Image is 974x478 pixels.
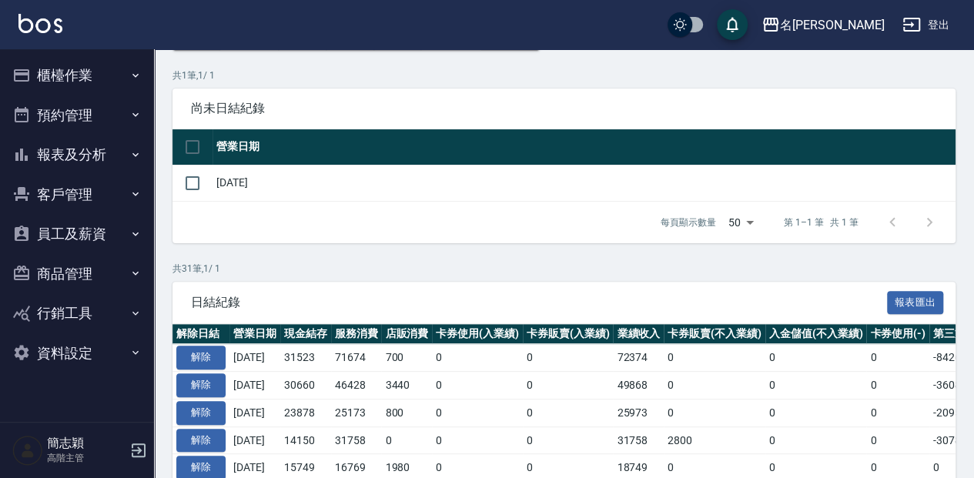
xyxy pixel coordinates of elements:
div: 名[PERSON_NAME] [780,15,884,35]
td: 46428 [331,372,382,399]
th: 解除日結 [172,324,229,344]
button: 櫃檯作業 [6,55,148,95]
button: 名[PERSON_NAME] [755,9,890,41]
button: 資料設定 [6,333,148,373]
td: 0 [432,426,523,454]
p: 共 31 筆, 1 / 1 [172,262,956,276]
td: 0 [765,426,867,454]
td: 0 [664,399,765,426]
td: 0 [523,344,614,372]
td: 25973 [613,399,664,426]
td: 31758 [613,426,664,454]
th: 店販消費 [381,324,432,344]
td: 0 [765,372,867,399]
th: 服務消費 [331,324,382,344]
span: 日結紀錄 [191,295,887,310]
td: 3440 [381,372,432,399]
td: 0 [866,399,929,426]
th: 業績收入 [613,324,664,344]
button: 行銷工具 [6,293,148,333]
p: 共 1 筆, 1 / 1 [172,69,956,82]
span: 尚未日結紀錄 [191,101,937,116]
td: 0 [523,399,614,426]
button: 解除 [176,373,226,397]
h5: 簡志穎 [47,436,126,451]
th: 入金儲值(不入業績) [765,324,867,344]
td: 0 [765,344,867,372]
button: 員工及薪資 [6,214,148,254]
img: Logo [18,14,62,33]
td: 0 [432,344,523,372]
td: 31523 [280,344,331,372]
button: 登出 [896,11,956,39]
th: 卡券販賣(入業績) [523,324,614,344]
th: 營業日期 [229,324,280,344]
td: 49868 [613,372,664,399]
td: 14150 [280,426,331,454]
button: 解除 [176,429,226,453]
td: 0 [866,426,929,454]
td: 72374 [613,344,664,372]
th: 卡券使用(-) [866,324,929,344]
button: 客戶管理 [6,175,148,215]
div: 50 [722,202,759,243]
td: 31758 [331,426,382,454]
button: 解除 [176,346,226,369]
td: 0 [866,344,929,372]
td: 0 [432,372,523,399]
p: 第 1–1 筆 共 1 筆 [784,216,859,229]
td: 700 [381,344,432,372]
td: 30660 [280,372,331,399]
img: Person [12,435,43,466]
td: 23878 [280,399,331,426]
th: 卡券販賣(不入業績) [664,324,765,344]
td: 800 [381,399,432,426]
button: 預約管理 [6,95,148,135]
button: save [717,9,748,40]
td: 0 [866,372,929,399]
td: 0 [765,399,867,426]
th: 現金結存 [280,324,331,344]
td: 0 [664,372,765,399]
td: 0 [432,399,523,426]
p: 每頁顯示數量 [661,216,716,229]
td: 0 [523,372,614,399]
td: 2800 [664,426,765,454]
td: [DATE] [229,426,280,454]
td: [DATE] [229,399,280,426]
button: 報表及分析 [6,135,148,175]
td: 0 [664,344,765,372]
button: 商品管理 [6,254,148,294]
th: 卡券使用(入業績) [432,324,523,344]
button: 解除 [176,401,226,425]
button: 報表匯出 [887,291,944,315]
td: [DATE] [229,372,280,399]
td: 0 [523,426,614,454]
td: [DATE] [229,344,280,372]
p: 高階主管 [47,451,126,465]
td: 25173 [331,399,382,426]
td: [DATE] [213,165,956,201]
th: 營業日期 [213,129,956,165]
a: 報表匯出 [887,294,944,309]
td: 0 [381,426,432,454]
td: 71674 [331,344,382,372]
